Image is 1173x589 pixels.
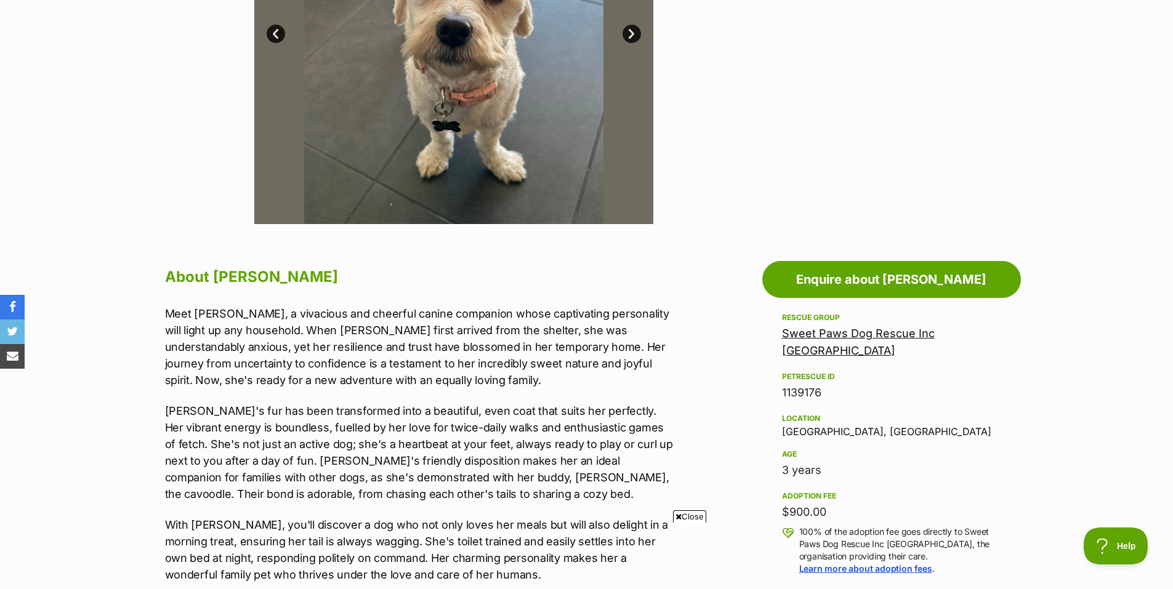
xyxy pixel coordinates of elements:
div: PetRescue ID [782,372,1001,382]
p: 100% of the adoption fee goes directly to Sweet Paws Dog Rescue Inc [GEOGRAPHIC_DATA], the organi... [799,526,1001,575]
div: 1139176 [782,384,1001,401]
a: Prev [267,25,285,43]
div: Age [782,449,1001,459]
h2: About [PERSON_NAME] [165,263,674,290]
iframe: Help Scout Beacon - Open [1084,527,1148,564]
p: With [PERSON_NAME], you'll discover a dog who not only loves her meals but will also delight in a... [165,516,674,583]
iframe: Advertisement [288,527,885,583]
div: Adoption fee [782,491,1001,501]
a: Enquire about [PERSON_NAME] [762,261,1021,298]
span: Close [673,510,706,523]
p: Meet [PERSON_NAME], a vivacious and cheerful canine companion whose captivating personality will ... [165,305,674,388]
div: [GEOGRAPHIC_DATA], [GEOGRAPHIC_DATA] [782,411,1001,437]
div: Rescue group [782,313,1001,323]
div: Location [782,414,1001,423]
div: 3 years [782,462,1001,479]
div: $900.00 [782,503,1001,521]
a: Next [623,25,641,43]
p: [PERSON_NAME]'s fur has been transformed into a beautiful, even coat that suits her perfectly. He... [165,403,674,502]
a: Sweet Paws Dog Rescue Inc [GEOGRAPHIC_DATA] [782,327,935,357]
